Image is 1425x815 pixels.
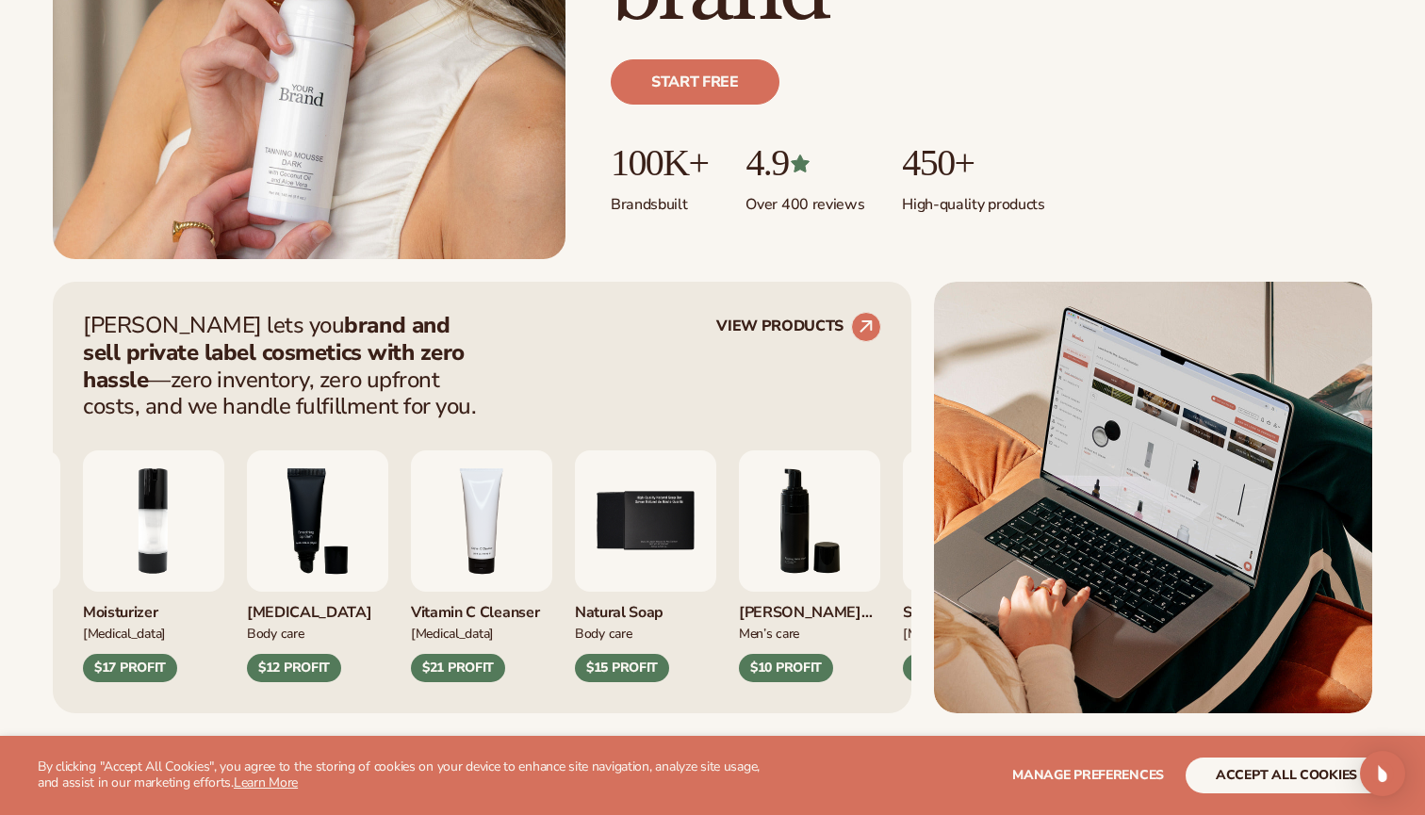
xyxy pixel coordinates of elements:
[903,623,1044,643] div: [MEDICAL_DATA]
[411,623,552,643] div: [MEDICAL_DATA]
[411,654,505,682] div: $21 PROFIT
[903,450,1044,682] div: 7 / 9
[739,450,880,592] img: Foaming beard wash.
[745,184,864,215] p: Over 400 reviews
[575,450,716,682] div: 5 / 9
[247,654,341,682] div: $12 PROFIT
[247,450,388,592] img: Smoothing lip balm.
[575,592,716,623] div: Natural Soap
[83,310,465,395] strong: brand and sell private label cosmetics with zero hassle
[716,312,881,342] a: VIEW PRODUCTS
[1186,758,1387,793] button: accept all cookies
[247,450,388,682] div: 3 / 9
[1012,758,1164,793] button: Manage preferences
[903,592,1044,623] div: Serum
[611,184,708,215] p: Brands built
[934,282,1372,713] img: Shopify Image 2
[902,184,1044,215] p: High-quality products
[739,450,880,682] div: 6 / 9
[611,142,708,184] p: 100K+
[83,654,177,682] div: $17 PROFIT
[1012,766,1164,784] span: Manage preferences
[575,654,669,682] div: $15 PROFIT
[234,774,298,791] a: Learn More
[247,623,388,643] div: Body Care
[575,623,716,643] div: Body Care
[739,654,833,682] div: $10 PROFIT
[739,623,880,643] div: Men’s Care
[83,312,488,420] p: [PERSON_NAME] lets you —zero inventory, zero upfront costs, and we handle fulfillment for you.
[611,59,779,105] a: Start free
[902,142,1044,184] p: 450+
[739,592,880,623] div: [PERSON_NAME] Wash
[745,142,864,184] p: 4.9
[83,450,224,592] img: Moisturizing lotion.
[411,450,552,592] img: Vitamin c cleanser.
[575,450,716,592] img: Nature bar of soap.
[411,592,552,623] div: Vitamin C Cleanser
[411,450,552,682] div: 4 / 9
[1360,751,1405,796] div: Open Intercom Messenger
[903,654,997,682] div: $32 PROFIT
[83,450,224,682] div: 2 / 9
[903,450,1044,592] img: Collagen and retinol serum.
[38,759,773,791] p: By clicking "Accept All Cookies", you agree to the storing of cookies on your device to enhance s...
[83,623,224,643] div: [MEDICAL_DATA]
[83,592,224,623] div: Moisturizer
[247,592,388,623] div: [MEDICAL_DATA]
